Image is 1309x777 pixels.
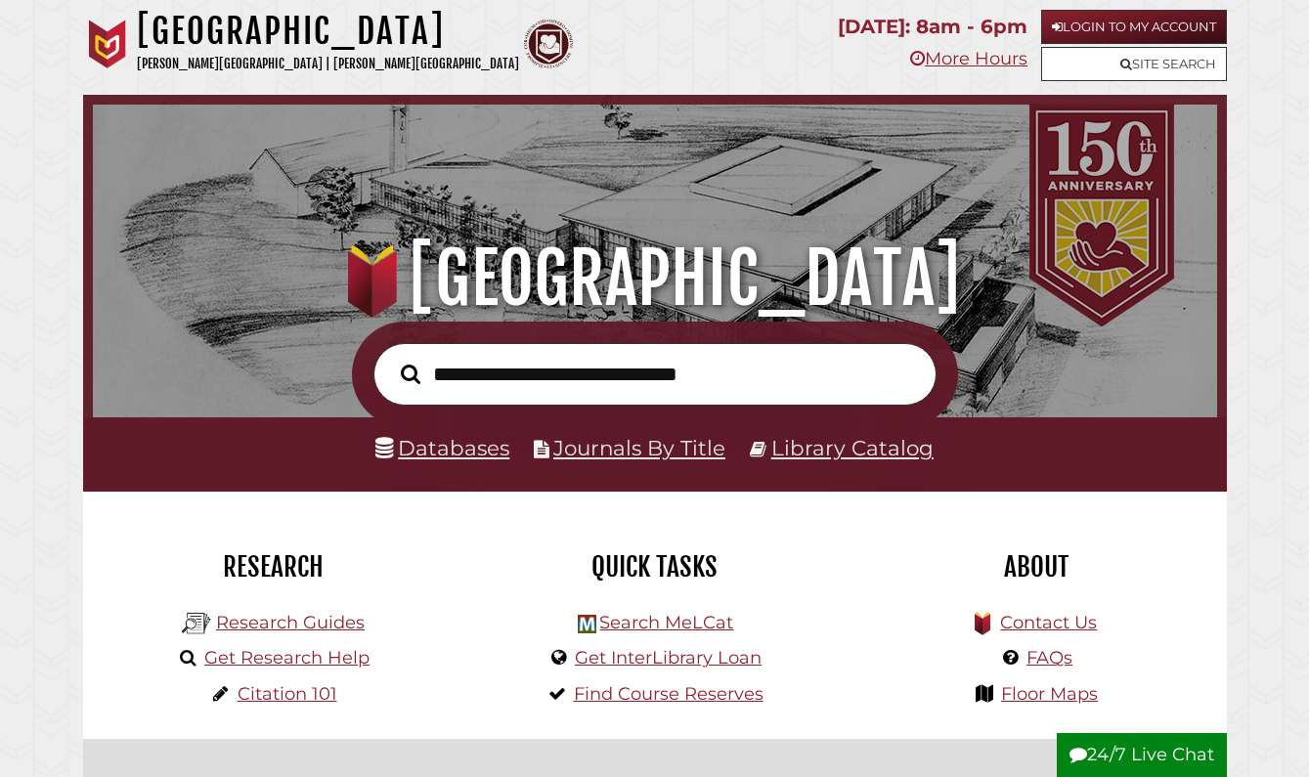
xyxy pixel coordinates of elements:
h2: Research [98,550,450,583]
a: Research Guides [216,612,365,633]
h1: [GEOGRAPHIC_DATA] [112,236,1198,322]
a: Journals By Title [553,435,725,460]
h1: [GEOGRAPHIC_DATA] [137,10,519,53]
a: Citation 101 [238,683,337,705]
a: Search MeLCat [599,612,733,633]
p: [DATE]: 8am - 6pm [838,10,1027,44]
a: Get Research Help [204,647,370,669]
a: FAQs [1026,647,1072,669]
h2: Quick Tasks [479,550,831,583]
a: Get InterLibrary Loan [575,647,762,669]
a: More Hours [910,48,1027,69]
a: Login to My Account [1041,10,1227,44]
img: Calvin University [83,20,132,68]
i: Search [401,364,420,384]
a: Contact Us [1000,612,1097,633]
p: [PERSON_NAME][GEOGRAPHIC_DATA] | [PERSON_NAME][GEOGRAPHIC_DATA] [137,53,519,75]
a: Databases [375,435,509,460]
img: Hekman Library Logo [578,615,596,633]
img: Hekman Library Logo [182,609,211,638]
a: Site Search [1041,47,1227,81]
img: Calvin Theological Seminary [524,20,573,68]
a: Library Catalog [771,435,934,460]
button: Search [391,359,430,389]
a: Find Course Reserves [574,683,764,705]
h2: About [860,550,1212,583]
a: Floor Maps [1001,683,1098,705]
